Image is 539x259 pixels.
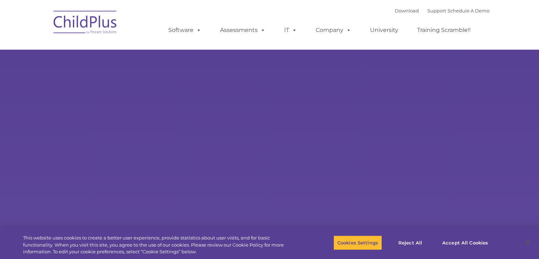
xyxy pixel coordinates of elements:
a: IT [277,23,304,37]
a: Download [395,8,419,13]
button: Reject All [388,235,432,250]
button: Accept All Cookies [438,235,492,250]
img: ChildPlus by Procare Solutions [50,6,121,41]
button: Close [520,235,535,250]
a: Software [161,23,208,37]
a: Assessments [213,23,273,37]
a: University [363,23,405,37]
font: | [395,8,489,13]
a: Company [309,23,358,37]
a: Training Scramble!! [410,23,478,37]
a: Support [427,8,446,13]
div: This website uses cookies to create a better user experience, provide statistics about user visit... [23,235,297,255]
button: Cookies Settings [333,235,382,250]
a: Schedule A Demo [448,8,489,13]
